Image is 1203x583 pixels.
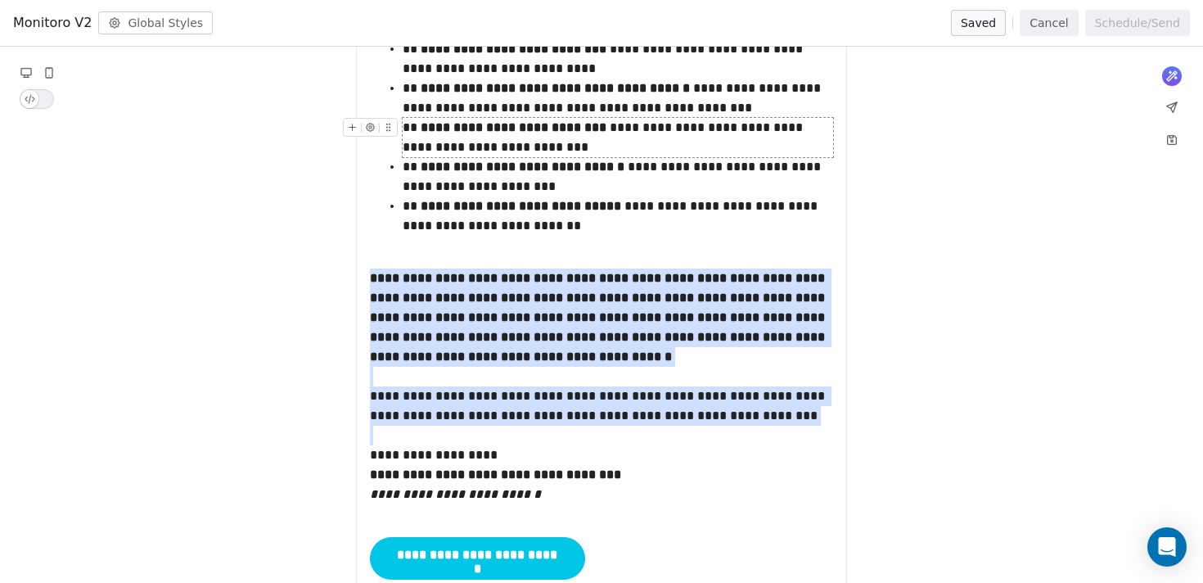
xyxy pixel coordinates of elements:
button: Saved [951,10,1006,36]
button: Global Styles [98,11,213,34]
span: Monitoro V2 [13,13,92,33]
button: Schedule/Send [1085,10,1190,36]
button: Cancel [1020,10,1078,36]
div: Open Intercom Messenger [1147,527,1187,567]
